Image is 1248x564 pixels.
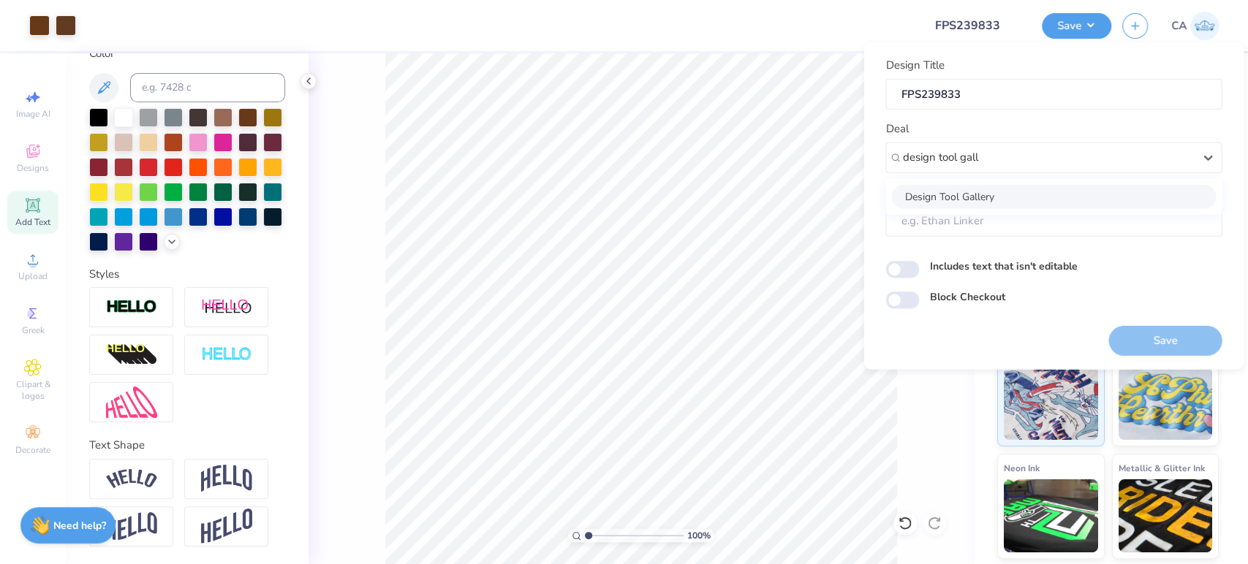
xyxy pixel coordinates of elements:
[929,289,1005,305] label: Block Checkout
[106,386,157,418] img: Free Distort
[1119,479,1213,552] img: Metallic & Glitter Ink
[1004,460,1040,476] span: Neon Ink
[15,444,50,456] span: Decorate
[201,508,252,544] img: Rise
[201,298,252,316] img: Shadow
[89,437,285,454] div: Text Shape
[106,469,157,489] img: Arc
[17,162,49,174] span: Designs
[885,57,944,74] label: Design Title
[1119,460,1205,476] span: Metallic & Glitter Ink
[885,205,1222,237] input: e.g. Ethan Linker
[1171,18,1187,34] span: CA
[18,270,48,282] span: Upload
[106,343,157,367] img: 3d Illusion
[687,529,711,542] span: 100 %
[106,512,157,541] img: Flag
[7,378,58,402] span: Clipart & logos
[885,121,908,137] label: Deal
[1119,367,1213,440] img: Puff Ink
[1004,479,1098,552] img: Neon Ink
[89,45,285,62] div: Color
[1004,367,1098,440] img: Standard
[130,73,285,102] input: e.g. 7428 c
[106,299,157,316] img: Stroke
[1190,12,1219,40] img: Chollene Anne Aranda
[22,324,45,336] span: Greek
[1042,13,1111,39] button: Save
[89,266,285,283] div: Styles
[15,216,50,228] span: Add Text
[201,346,252,363] img: Negative Space
[891,184,1216,208] div: Design Tool Gallery
[1171,12,1219,40] a: CA
[923,11,1031,40] input: Untitled Design
[201,465,252,492] img: Arch
[929,258,1077,273] label: Includes text that isn't editable
[16,108,50,120] span: Image AI
[53,519,106,533] strong: Need help?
